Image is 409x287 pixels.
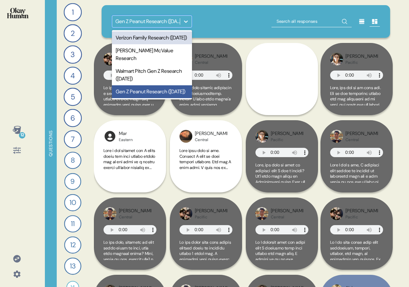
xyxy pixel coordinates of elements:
div: [PERSON_NAME] [119,207,151,215]
div: 10 [64,194,81,211]
div: Pacific [346,60,378,65]
img: profilepic_9222882111172390.jpg [330,207,343,220]
div: Mar [119,130,133,137]
input: Search all responses [271,16,352,27]
img: profilepic_9795516237139002.jpg [104,207,116,220]
div: 12 [19,132,25,139]
div: 8 [64,152,81,169]
div: 1 [64,3,82,21]
div: Eastern [119,137,133,142]
div: 5 [64,88,82,106]
div: Gen Z Peanut Research ([DATE]) [112,85,192,98]
img: okayhuman.3b1b6348.png [7,8,29,18]
img: profilepic_28608613598782667.jpg [330,53,343,65]
div: [PERSON_NAME] [195,207,227,215]
div: 4 [64,67,82,85]
div: Central [271,215,303,220]
div: 9 [64,173,81,190]
div: [PERSON_NAME] [271,207,303,215]
div: Central [119,215,151,220]
img: l1ibTKarBSWXLOhlfT5LxFP+OttMJpPJZDKZTCbz9PgHEggSPYjZSwEAAAAASUVORK5CYII= [104,130,116,143]
img: profilepic_9618401748198050.jpg [179,130,192,143]
div: Walmart Pitch Gen Z Research ([DATE]) [112,65,192,85]
img: profilepic_9222882111172390.jpg [179,207,192,220]
img: profilepic_9795516237139002.jpg [330,130,343,143]
div: 11 [64,215,81,232]
div: 3 [63,45,82,63]
div: [PERSON_NAME] [271,130,303,137]
img: profilepic_9222882111172390.jpg [104,53,116,65]
div: 7 [64,130,82,148]
div: [PERSON_NAME] [346,130,378,137]
div: Central [346,137,378,142]
div: [PERSON_NAME] [195,130,227,137]
div: Gen Z Peanut Research ([DATE]) [115,18,180,25]
img: profilepic_28608613598782667.jpg [255,130,268,143]
img: profilepic_9795516237139002.jpg [255,207,268,220]
div: 6 [64,109,82,127]
div: 12 [64,236,81,253]
div: Central [195,137,227,142]
div: [PERSON_NAME] McValue Research [112,44,192,65]
div: 2 [64,24,82,43]
div: Pacific [346,215,378,220]
div: [PERSON_NAME] [195,53,227,60]
div: 13 [64,257,81,274]
div: Verizon Family Research ([DATE]) [112,31,192,44]
div: Pacific [271,137,303,142]
div: Central [195,60,227,65]
div: [PERSON_NAME] [346,207,378,215]
div: Pacific [195,215,227,220]
div: [PERSON_NAME] [346,53,378,60]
